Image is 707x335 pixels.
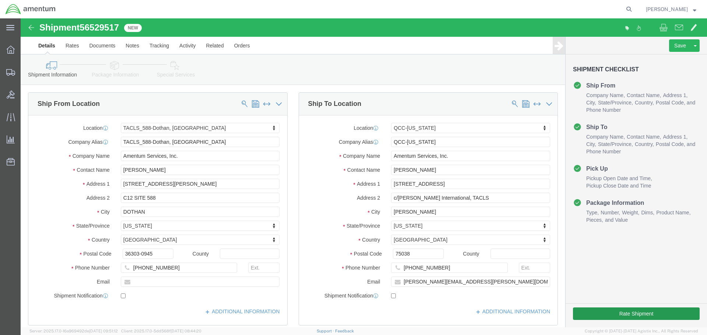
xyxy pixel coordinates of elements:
a: Feedback [335,329,354,333]
span: Server: 2025.17.0-16a969492de [29,329,118,333]
button: [PERSON_NAME] [646,5,697,14]
a: Support [317,329,335,333]
span: [DATE] 09:51:12 [89,329,118,333]
iframe: FS Legacy Container [21,18,707,327]
span: Copyright © [DATE]-[DATE] Agistix Inc., All Rights Reserved [585,328,698,334]
span: Joel Floyd [646,5,688,13]
img: logo [5,4,56,15]
span: Client: 2025.17.0-5dd568f [121,329,201,333]
span: [DATE] 08:44:20 [170,329,201,333]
